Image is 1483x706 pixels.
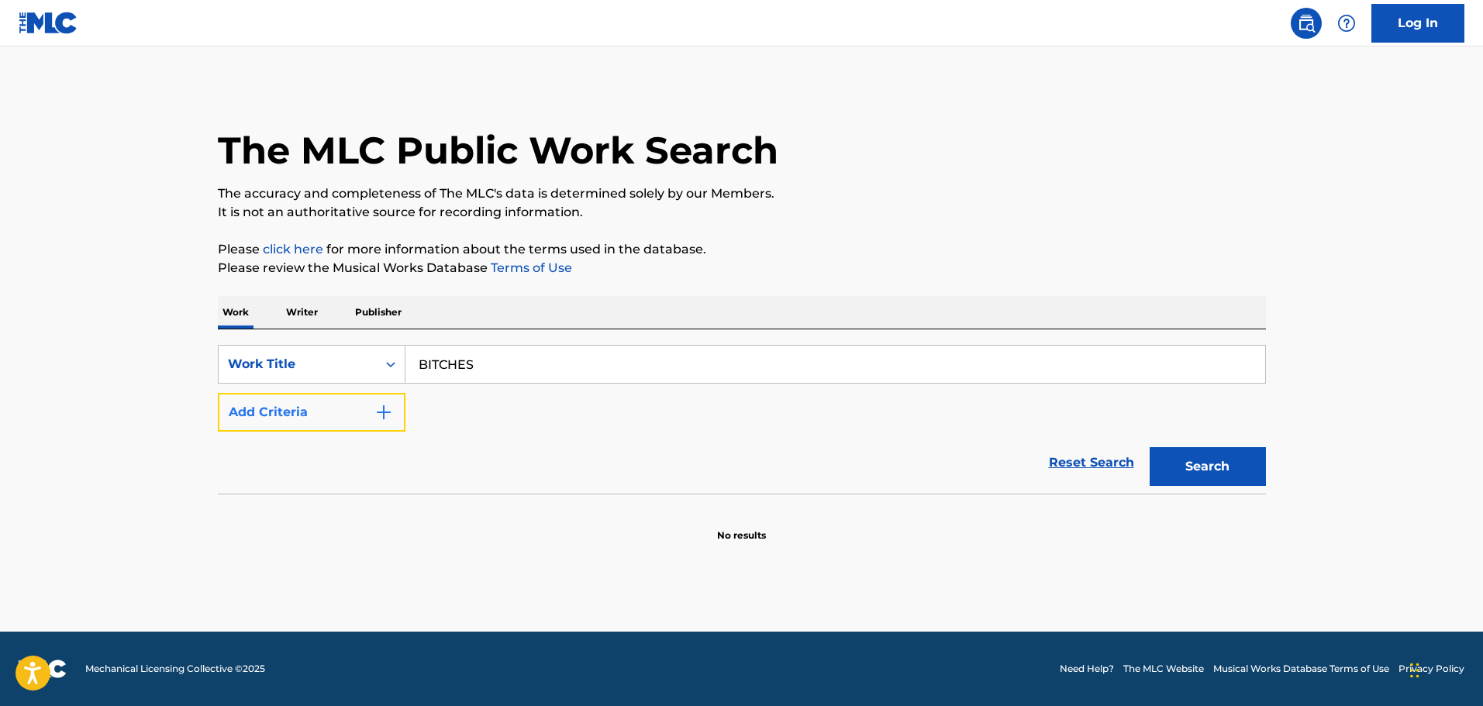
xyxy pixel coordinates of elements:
[1060,662,1114,676] a: Need Help?
[218,393,405,432] button: Add Criteria
[218,203,1266,222] p: It is not an authoritative source for recording information.
[19,660,67,678] img: logo
[228,355,367,374] div: Work Title
[1291,8,1322,39] a: Public Search
[1150,447,1266,486] button: Search
[218,259,1266,277] p: Please review the Musical Works Database
[281,296,322,329] p: Writer
[1410,647,1419,694] div: Drag
[1297,14,1316,33] img: search
[1123,662,1204,676] a: The MLC Website
[1399,662,1464,676] a: Privacy Policy
[374,403,393,422] img: 9d2ae6d4665cec9f34b9.svg
[488,260,572,275] a: Terms of Use
[1213,662,1389,676] a: Musical Works Database Terms of Use
[1405,632,1483,706] iframe: Chat Widget
[350,296,406,329] p: Publisher
[85,662,265,676] span: Mechanical Licensing Collective © 2025
[717,510,766,542] p: No results
[218,127,778,174] h1: The MLC Public Work Search
[218,296,253,329] p: Work
[1337,14,1356,33] img: help
[218,240,1266,259] p: Please for more information about the terms used in the database.
[263,242,323,257] a: click here
[1371,4,1464,43] a: Log In
[1041,446,1142,480] a: Reset Search
[19,12,78,34] img: MLC Logo
[1331,8,1362,39] div: Help
[218,345,1266,494] form: Search Form
[218,184,1266,203] p: The accuracy and completeness of The MLC's data is determined solely by our Members.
